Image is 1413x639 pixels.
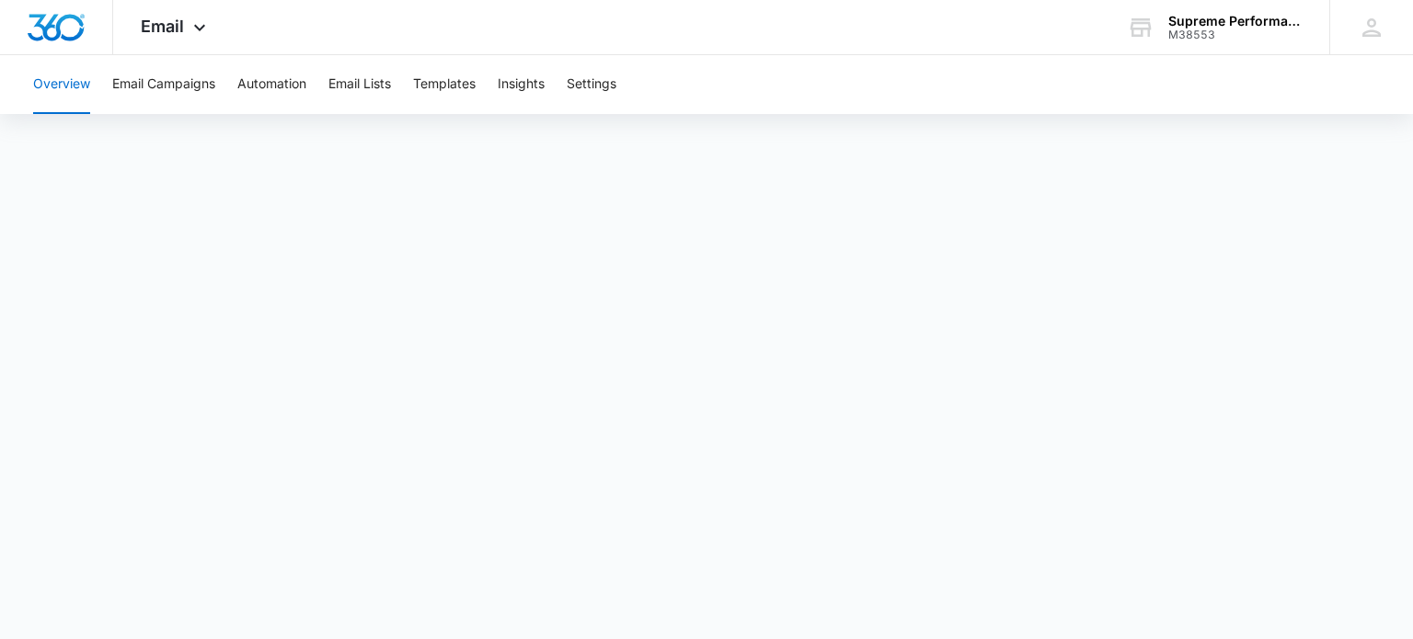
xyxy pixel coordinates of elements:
div: account id [1168,29,1303,41]
button: Email Lists [328,55,391,114]
button: Insights [498,55,545,114]
button: Automation [237,55,306,114]
button: Settings [567,55,616,114]
span: Email [141,17,184,36]
button: Email Campaigns [112,55,215,114]
div: account name [1168,14,1303,29]
button: Overview [33,55,90,114]
button: Templates [413,55,476,114]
